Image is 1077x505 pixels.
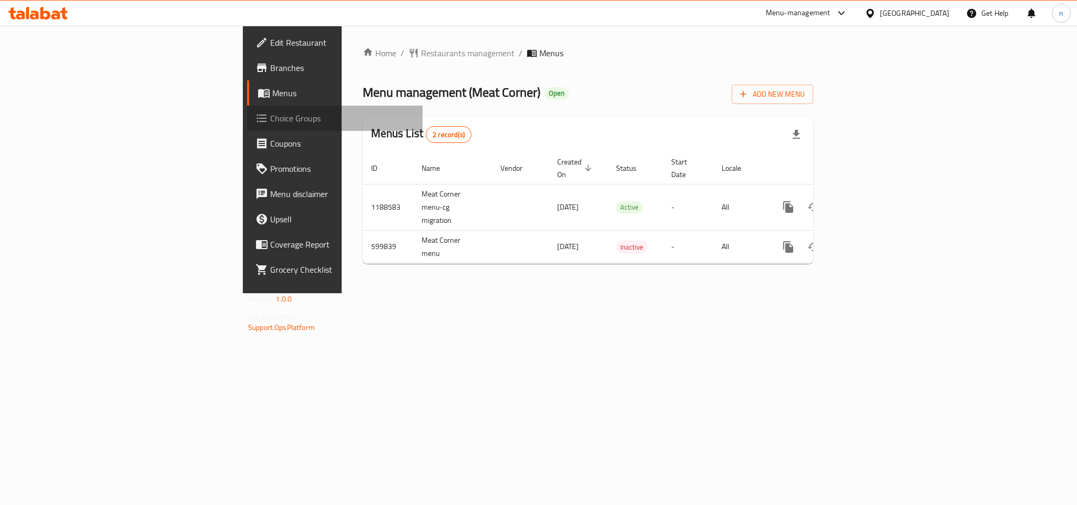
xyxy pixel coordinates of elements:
[713,230,767,263] td: All
[247,156,423,181] a: Promotions
[557,156,595,181] span: Created On
[270,137,414,150] span: Coupons
[272,87,414,99] span: Menus
[767,152,885,184] th: Actions
[363,80,540,104] span: Menu management ( Meat Corner )
[740,88,805,101] span: Add New Menu
[270,162,414,175] span: Promotions
[722,162,755,174] span: Locale
[713,184,767,230] td: All
[776,234,801,260] button: more
[247,257,423,282] a: Grocery Checklist
[545,89,569,98] span: Open
[270,36,414,49] span: Edit Restaurant
[545,87,569,100] div: Open
[776,194,801,220] button: more
[247,131,423,156] a: Coupons
[270,238,414,251] span: Coverage Report
[557,240,579,253] span: [DATE]
[371,126,471,143] h2: Menus List
[426,130,471,140] span: 2 record(s)
[248,292,274,306] span: Version:
[663,230,713,263] td: -
[363,47,813,59] nav: breadcrumb
[270,112,414,125] span: Choice Groups
[248,310,296,324] span: Get support on:
[539,47,563,59] span: Menus
[247,55,423,80] a: Branches
[247,181,423,207] a: Menu disclaimer
[270,213,414,225] span: Upsell
[270,188,414,200] span: Menu disclaimer
[784,122,809,147] div: Export file
[421,47,515,59] span: Restaurants management
[270,263,414,276] span: Grocery Checklist
[801,194,826,220] button: Change Status
[616,162,650,174] span: Status
[732,85,813,104] button: Add New Menu
[422,162,454,174] span: Name
[663,184,713,230] td: -
[880,7,949,19] div: [GEOGRAPHIC_DATA]
[616,201,643,213] span: Active
[270,61,414,74] span: Branches
[363,152,885,264] table: enhanced table
[371,162,391,174] span: ID
[408,47,515,59] a: Restaurants management
[500,162,536,174] span: Vendor
[616,241,648,253] span: Inactive
[616,201,643,214] div: Active
[426,126,471,143] div: Total records count
[413,230,492,263] td: Meat Corner menu
[247,232,423,257] a: Coverage Report
[519,47,522,59] li: /
[557,200,579,214] span: [DATE]
[275,292,292,306] span: 1.0.0
[247,30,423,55] a: Edit Restaurant
[247,207,423,232] a: Upsell
[766,7,830,19] div: Menu-management
[1059,7,1063,19] span: n
[801,234,826,260] button: Change Status
[247,80,423,106] a: Menus
[671,156,701,181] span: Start Date
[413,184,492,230] td: Meat Corner menu-cg migration
[248,321,315,334] a: Support.OpsPlatform
[247,106,423,131] a: Choice Groups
